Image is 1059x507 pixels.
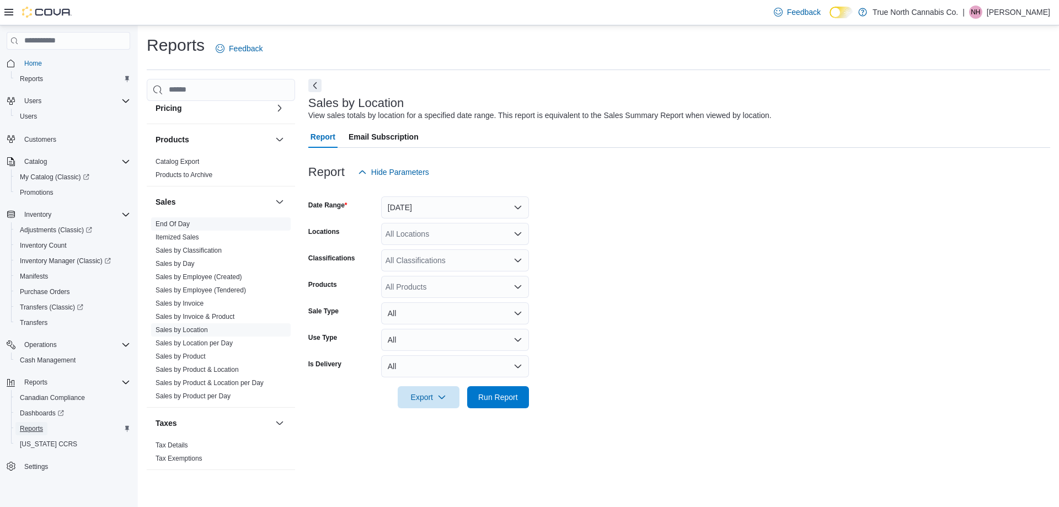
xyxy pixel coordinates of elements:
[514,282,522,291] button: Open list of options
[15,391,130,404] span: Canadian Compliance
[15,223,97,237] a: Adjustments (Classic)
[11,284,135,300] button: Purchase Orders
[24,210,51,219] span: Inventory
[308,227,340,236] label: Locations
[156,157,199,166] span: Catalog Export
[20,74,43,83] span: Reports
[147,34,205,56] h1: Reports
[15,437,82,451] a: [US_STATE] CCRS
[11,109,135,124] button: Users
[15,110,41,123] a: Users
[11,222,135,238] a: Adjustments (Classic)
[156,418,177,429] h3: Taxes
[15,170,94,184] a: My Catalog (Classic)
[11,169,135,185] a: My Catalog (Classic)
[20,94,46,108] button: Users
[15,422,130,435] span: Reports
[11,405,135,421] a: Dashboards
[20,57,46,70] a: Home
[381,329,529,351] button: All
[15,110,130,123] span: Users
[156,259,195,268] span: Sales by Day
[20,155,130,168] span: Catalog
[15,239,71,252] a: Inventory Count
[156,170,212,179] span: Products to Archive
[15,239,130,252] span: Inventory Count
[156,392,231,401] span: Sales by Product per Day
[308,333,337,342] label: Use Type
[24,135,56,144] span: Customers
[156,454,202,463] span: Tax Exemptions
[156,103,271,114] button: Pricing
[24,97,41,105] span: Users
[20,208,130,221] span: Inventory
[15,354,80,367] a: Cash Management
[156,300,204,307] a: Sales by Invoice
[156,286,246,295] span: Sales by Employee (Tendered)
[381,355,529,377] button: All
[147,439,295,469] div: Taxes
[308,166,345,179] h3: Report
[20,257,111,265] span: Inventory Manager (Classic)
[20,460,52,473] a: Settings
[156,312,234,321] span: Sales by Invoice & Product
[11,390,135,405] button: Canadian Compliance
[11,353,135,368] button: Cash Management
[962,6,965,19] p: |
[11,300,135,315] a: Transfers (Classic)
[15,354,130,367] span: Cash Management
[311,126,335,148] span: Report
[478,392,518,403] span: Run Report
[971,6,980,19] span: NH
[156,365,239,374] span: Sales by Product & Location
[273,417,286,430] button: Taxes
[273,195,286,209] button: Sales
[20,226,92,234] span: Adjustments (Classic)
[156,352,206,361] span: Sales by Product
[873,6,958,19] p: True North Cannabis Co.
[273,102,286,115] button: Pricing
[830,7,853,18] input: Dark Mode
[514,256,522,265] button: Open list of options
[15,285,130,298] span: Purchase Orders
[15,270,130,283] span: Manifests
[20,440,77,449] span: [US_STATE] CCRS
[15,301,88,314] a: Transfers (Classic)
[20,155,51,168] button: Catalog
[15,223,130,237] span: Adjustments (Classic)
[156,379,264,387] a: Sales by Product & Location per Day
[2,93,135,109] button: Users
[156,233,199,242] span: Itemized Sales
[156,441,188,449] a: Tax Details
[308,79,322,92] button: Next
[20,188,54,197] span: Promotions
[147,155,295,186] div: Products
[15,407,130,420] span: Dashboards
[24,462,48,471] span: Settings
[20,112,37,121] span: Users
[156,196,176,207] h3: Sales
[20,56,130,70] span: Home
[15,391,89,404] a: Canadian Compliance
[156,325,208,334] span: Sales by Location
[156,339,233,347] a: Sales by Location per Day
[15,437,130,451] span: Washington CCRS
[211,38,267,60] a: Feedback
[20,94,130,108] span: Users
[156,158,199,166] a: Catalog Export
[15,254,115,268] a: Inventory Manager (Classic)
[20,272,48,281] span: Manifests
[15,186,58,199] a: Promotions
[24,59,42,68] span: Home
[24,157,47,166] span: Catalog
[156,286,246,294] a: Sales by Employee (Tendered)
[20,133,61,146] a: Customers
[156,455,202,462] a: Tax Exemptions
[354,161,434,183] button: Hide Parameters
[15,170,130,184] span: My Catalog (Classic)
[156,260,195,268] a: Sales by Day
[349,126,419,148] span: Email Subscription
[20,356,76,365] span: Cash Management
